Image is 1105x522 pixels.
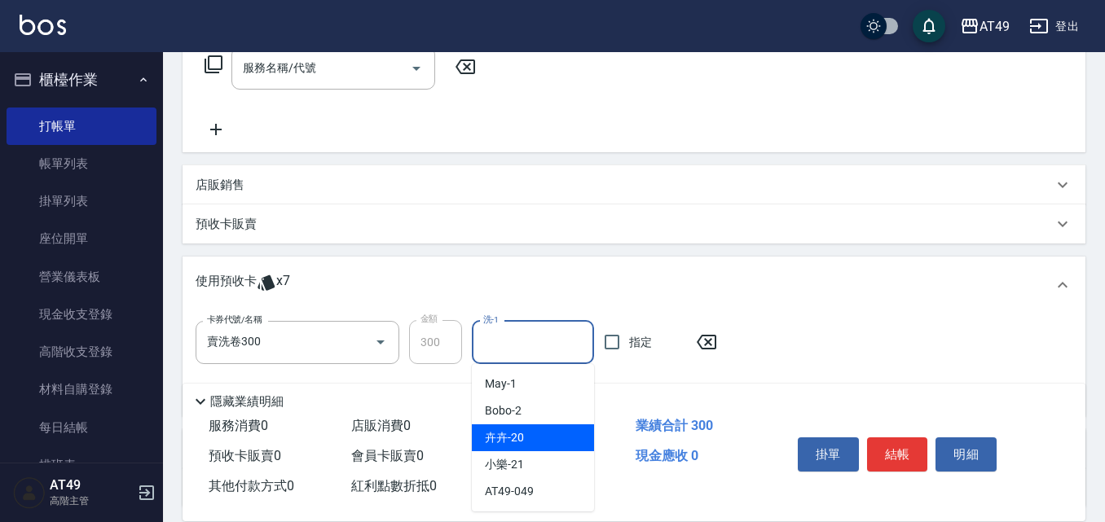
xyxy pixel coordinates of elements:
[420,313,438,325] label: 金額
[13,476,46,509] img: Person
[7,258,156,296] a: 營業儀表板
[7,145,156,182] a: 帳單列表
[351,448,424,463] span: 會員卡販賣 0
[20,15,66,35] img: Logo
[403,55,429,81] button: Open
[7,333,156,371] a: 高階收支登錄
[485,483,534,500] span: AT49 -049
[7,220,156,257] a: 座位開單
[209,418,268,433] span: 服務消費 0
[629,334,652,351] span: 指定
[936,437,997,472] button: 明細
[7,371,156,408] a: 材料自購登錄
[209,448,281,463] span: 預收卡販賣 0
[636,418,713,433] span: 業績合計 300
[196,216,257,233] p: 預收卡販賣
[7,446,156,484] a: 排班表
[210,393,284,410] p: 隱藏業績明細
[798,437,859,472] button: 掛單
[196,177,244,194] p: 店販銷售
[485,375,517,393] span: May -1
[351,418,411,433] span: 店販消費 0
[485,456,524,473] span: 小樂 -21
[1023,11,1085,42] button: 登出
[483,314,499,326] label: 洗-1
[867,437,928,472] button: 結帳
[7,107,156,145] a: 打帳單
[183,257,1085,314] div: 使用預收卡x7
[276,273,290,297] span: x7
[351,478,437,493] span: 紅利點數折抵 0
[207,314,262,326] label: 卡券代號/名稱
[183,165,1085,204] div: 店販銷售
[183,204,1085,243] div: 預收卡販賣
[913,10,945,42] button: save
[485,429,524,446] span: 卉卉 -20
[209,478,294,493] span: 其他付款方式 0
[7,409,156,446] a: 每日結帳
[50,493,133,508] p: 高階主管
[636,448,698,463] span: 現金應收 0
[485,402,522,419] span: Bobo -2
[50,477,133,493] h5: AT49
[980,16,1010,37] div: AT49
[7,182,156,220] a: 掛單列表
[7,59,156,101] button: 櫃檯作業
[953,10,1016,43] button: AT49
[7,296,156,333] a: 現金收支登錄
[368,329,394,355] button: Open
[196,273,257,297] p: 使用預收卡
